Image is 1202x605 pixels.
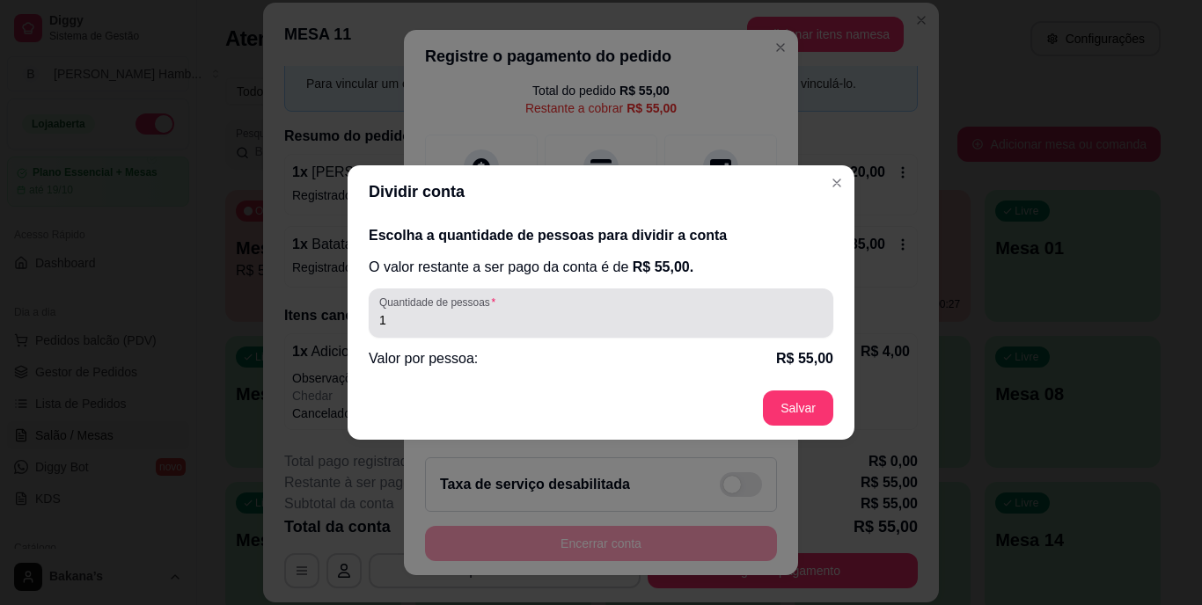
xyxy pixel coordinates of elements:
input: Quantidade de pessoas [379,311,823,329]
button: Close [823,169,851,197]
p: R$ 55,00 [776,348,833,369]
label: Quantidade de pessoas [379,295,502,310]
p: O valor restante a ser pago da conta é de [369,257,833,278]
p: Valor por pessoa: [369,348,478,369]
header: Dividir conta [348,165,854,218]
h2: Escolha a quantidade de pessoas para dividir a conta [369,225,833,246]
button: Salvar [763,390,833,426]
span: R$ 55,00 . [633,259,693,274]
